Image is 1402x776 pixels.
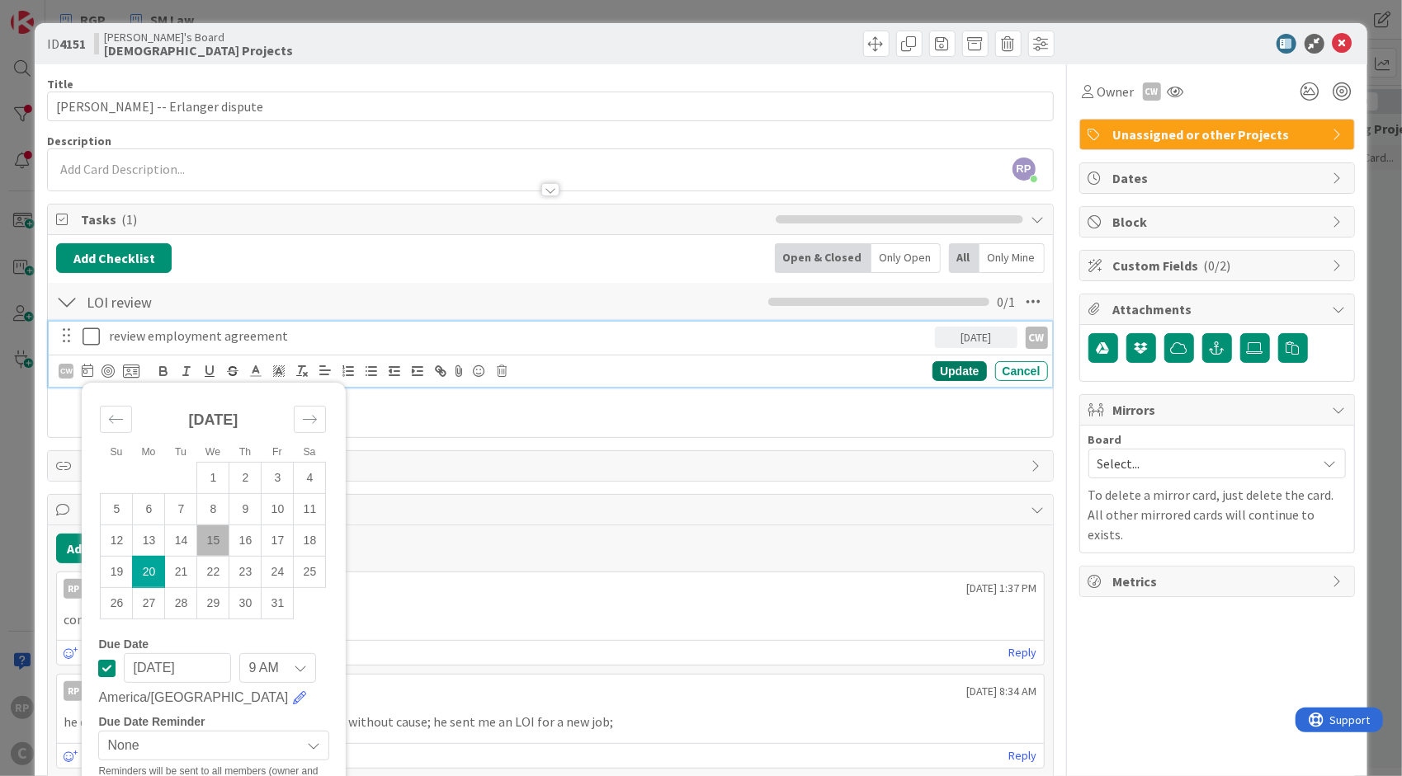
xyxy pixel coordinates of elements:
td: Tuesday, 10/28/2025 12:00 PM [165,587,197,618]
small: Th [239,446,251,458]
span: None [107,734,292,757]
div: CW [1026,327,1048,349]
td: Sunday, 10/26/2025 12:00 PM [101,587,133,618]
td: Monday, 10/27/2025 12:00 PM [133,587,165,618]
span: ( 0/2 ) [1204,257,1231,274]
span: Metrics [1113,571,1324,591]
td: Tuesday, 10/07/2025 12:00 PM [165,493,197,524]
span: Custom Fields [1113,256,1324,275]
td: Friday, 10/17/2025 12:00 PM [262,524,294,556]
span: Attachments [1113,299,1324,319]
td: Tuesday, 10/21/2025 12:00 PM [165,556,197,587]
a: Reply [1009,745,1037,766]
td: Sunday, 10/19/2025 12:00 PM [101,556,133,587]
td: Saturday, 10/18/2025 12:00 PM [294,524,326,556]
td: Saturday, 10/04/2025 12:00 PM [294,462,326,493]
td: Friday, 10/24/2025 12:00 PM [262,556,294,587]
span: [PERSON_NAME]'s Board [104,31,293,44]
span: Unassigned or other Projects [1113,125,1324,144]
span: Block [1113,212,1324,232]
td: Thursday, 10/23/2025 12:00 PM [229,556,262,587]
span: Description [47,134,111,148]
span: Due Date [98,638,149,650]
span: Owner [1098,82,1135,101]
td: Thursday, 10/09/2025 12:00 PM [229,493,262,524]
span: [DATE] 1:37 PM [967,580,1037,597]
small: Tu [175,446,186,458]
div: [DATE] [935,327,1017,348]
small: Mo [141,446,155,458]
div: All [949,243,980,273]
div: Move backward to switch to the previous month. [100,406,132,433]
small: Su [110,446,122,458]
td: Monday, 10/13/2025 12:00 PM [133,524,165,556]
td: Selected. Monday, 10/20/2025 12:00 PM [133,556,165,587]
button: Add Comment [56,534,163,563]
td: Wednesday, 10/08/2025 12:00 PM [197,493,229,524]
span: RP [1013,158,1036,181]
span: Dates [1113,168,1324,188]
span: Board [1088,434,1122,445]
td: Tuesday, 10/14/2025 12:00 PM [165,524,197,556]
td: Friday, 10/10/2025 12:00 PM [262,493,294,524]
small: Fr [272,446,282,458]
span: 0 / 1 [998,292,1016,312]
p: comments out to client on LOI: [64,610,1036,629]
td: Wednesday, 10/01/2025 12:00 PM [197,462,229,493]
span: Links [81,456,1022,476]
button: Add Checklist [56,243,172,273]
label: Title [47,77,73,92]
td: Thursday, 10/16/2025 12:00 PM [229,524,262,556]
td: Friday, 10/31/2025 12:00 PM [262,587,294,618]
b: 4151 [59,35,86,52]
small: Sa [303,446,315,458]
td: Saturday, 10/11/2025 12:00 PM [294,493,326,524]
span: Comments [81,500,1022,520]
span: [DATE] 8:34 AM [967,683,1037,700]
td: Wednesday, 10/15/2025 12:00 PM [197,524,229,556]
div: Move forward to switch to the next month. [294,406,326,433]
div: Only Mine [980,243,1045,273]
span: Support [35,2,75,22]
strong: [DATE] [189,412,238,428]
td: Sunday, 10/05/2025 12:00 PM [101,493,133,524]
span: Tasks [81,209,767,229]
td: Monday, 10/06/2025 12:00 PM [133,493,165,524]
div: RP [64,579,83,599]
input: Add Checklist... [81,287,452,317]
b: [DEMOGRAPHIC_DATA] Projects [104,44,293,57]
td: Thursday, 10/02/2025 12:00 PM [229,462,262,493]
span: Due Date Reminder [98,716,205,727]
span: ( 1 ) [121,211,137,228]
input: MM/DD/YYYY [124,653,231,683]
div: RP [64,681,83,701]
p: To delete a mirror card, just delete the card. All other mirrored cards will continue to exists. [1088,485,1346,544]
span: 9 AM [248,656,278,680]
div: Cancel [995,361,1048,381]
div: Only Open [871,243,941,273]
span: Select... [1098,452,1309,475]
div: CW [59,364,73,379]
td: Wednesday, 10/22/2025 12:00 PM [197,556,229,587]
td: Saturday, 10/25/2025 12:00 PM [294,556,326,587]
td: Wednesday, 10/29/2025 12:00 PM [197,587,229,618]
td: Thursday, 10/30/2025 12:00 PM [229,587,262,618]
small: We [205,446,220,458]
div: CW [1143,82,1161,101]
a: Reply [1009,642,1037,663]
div: Update [932,361,986,381]
td: Sunday, 10/12/2025 12:00 PM [101,524,133,556]
span: America/[GEOGRAPHIC_DATA] [98,688,288,708]
p: review employment agreement [109,327,928,346]
span: ID [47,34,86,54]
span: Mirrors [1113,400,1324,420]
div: Calendar [82,391,344,638]
p: he decided not to [PERSON_NAME] and terminate without cause; he sent me an LOI for a new job; [64,713,1036,731]
div: Open & Closed [775,243,871,273]
input: type card name here... [47,92,1053,121]
td: Friday, 10/03/2025 12:00 PM [262,462,294,493]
